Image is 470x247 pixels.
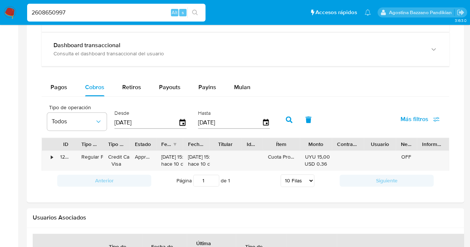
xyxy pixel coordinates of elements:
[27,8,205,17] input: Buscar usuario o caso...
[182,9,184,16] span: s
[457,9,464,16] a: Salir
[33,214,458,221] h2: Usuarios Asociados
[364,9,371,16] a: Notificaciones
[315,9,357,16] span: Accesos rápidos
[454,17,466,23] span: 3.163.0
[389,9,454,16] p: agostina.bazzano@mercadolibre.com
[172,9,178,16] span: Alt
[187,7,202,18] button: search-icon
